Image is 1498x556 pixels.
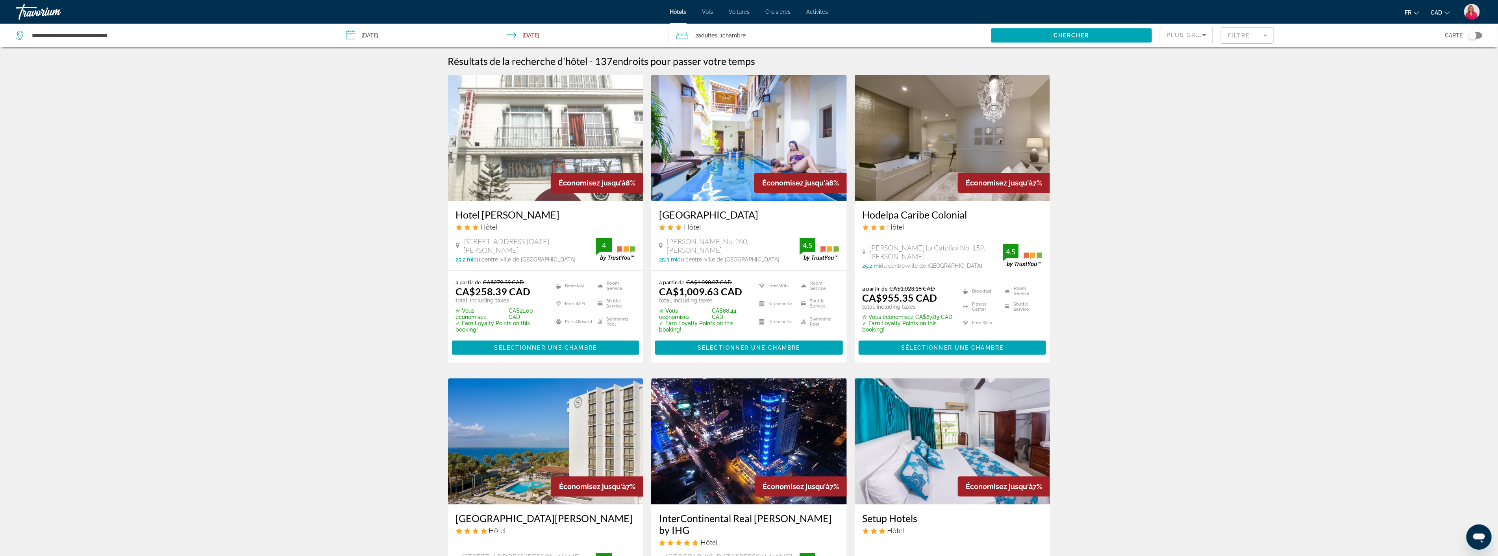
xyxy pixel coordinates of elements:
div: 3 star Hotel [456,222,636,231]
button: Filter [1221,27,1274,44]
button: User Menu [1462,4,1482,20]
p: ✓ Earn Loyalty Points on this booking! [659,320,749,333]
p: ✓ Earn Loyalty Points on this booking! [456,320,546,333]
span: Économisez jusqu'à [763,482,830,491]
span: [PERSON_NAME] La Catolica No. 159, [PERSON_NAME] [870,243,1003,261]
p: CA$21.00 CAD [456,308,546,320]
div: 7% [958,476,1050,497]
a: [GEOGRAPHIC_DATA] [659,209,839,221]
span: Économisez jusqu'à [559,179,626,187]
span: 25.3 mi [659,256,677,263]
img: Hotel image [448,378,644,504]
li: Shuttle Service [1001,301,1042,313]
li: Swimming Pool [797,315,839,329]
span: Chambre [722,32,746,39]
a: InterContinental Real [PERSON_NAME] by IHG [659,512,839,536]
span: Économisez jusqu'à [762,179,829,187]
a: Croisières [766,9,791,15]
a: Hotel image [651,75,847,201]
div: 3 star Hotel [659,222,839,231]
span: a partir de [659,279,684,285]
span: du centre-ville de [GEOGRAPHIC_DATA] [880,263,983,269]
li: Free WiFi [552,297,594,311]
a: Activités [807,9,828,15]
mat-select: Sort by [1167,30,1206,40]
span: Sélectionner une chambre [494,345,597,351]
a: Hotel [PERSON_NAME] [456,209,636,221]
li: Room Service [797,279,839,293]
div: 3 star Hotel [863,222,1042,231]
span: Hôtel [887,526,904,535]
ins: CA$258.39 CAD [456,285,531,297]
a: Hotel image [448,75,644,201]
img: Hotel image [651,378,847,504]
li: Pets Allowed [552,315,594,329]
li: Kitchenette [755,315,797,329]
li: Swimming Pool [594,315,635,329]
img: Hotel image [855,378,1050,504]
a: Voitures [729,9,750,15]
span: Hôtel [700,538,717,547]
span: Sélectionner une chambre [901,345,1004,351]
span: 2 [695,30,717,41]
div: 7% [551,476,643,497]
a: Vols [702,9,713,15]
a: Setup Hotels [863,512,1042,524]
li: Room Service [594,279,635,293]
a: Sélectionner une chambre [655,342,843,351]
div: 4.5 [800,241,815,250]
span: Chercher [1054,32,1089,39]
img: Hotel image [855,75,1050,201]
span: ✮ Vous économisez [659,308,710,320]
button: Change currency [1431,7,1450,18]
img: trustyou-badge.svg [800,238,839,261]
div: 7% [755,476,847,497]
div: 5 star Hotel [659,538,839,547]
p: total, including taxes [659,297,749,304]
a: [GEOGRAPHIC_DATA][PERSON_NAME] [456,512,636,524]
p: total, including taxes [456,297,546,304]
span: fr [1405,9,1412,16]
ins: CA$1,009.63 CAD [659,285,742,297]
span: , 1 [717,30,746,41]
ins: CA$955.35 CAD [863,292,937,304]
span: du centre-ville de [GEOGRAPHIC_DATA] [677,256,780,263]
span: Hôtels [670,9,687,15]
p: total, including taxes [863,304,953,310]
div: 3 star Hotel [863,526,1042,535]
div: 4 star Hotel [456,526,636,535]
li: Shuttle Service [797,297,839,311]
span: ✮ Vous économisez [456,308,507,320]
li: Fitness Center [959,301,1001,313]
button: Sélectionner une chambre [452,341,640,355]
img: trustyou-badge.svg [1003,244,1042,267]
del: CA$1,023.18 CAD [890,285,935,292]
div: 4 [596,241,612,250]
button: Check-in date: Dec 1, 2025 Check-out date: Dec 8, 2025 [338,24,668,47]
button: Sélectionner une chambre [655,341,843,355]
span: Hôtel [489,526,506,535]
button: Travelers: 2 adults, 0 children [668,24,991,47]
h1: Résultats de la recherche d'hôtel [448,55,588,67]
span: [STREET_ADDRESS][DATE][PERSON_NAME] [463,237,596,254]
a: Hodelpa Caribe Colonial [863,209,1042,221]
span: ✮ Vous économisez [863,314,914,320]
del: CA$1,098.07 CAD [686,279,732,285]
span: Sélectionner une chambre [698,345,800,351]
span: Hôtel [684,222,701,231]
span: Économisez jusqu'à [966,482,1033,491]
p: ✓ Earn Loyalty Points on this booking! [863,320,953,333]
h2: 137 [595,55,755,67]
img: 2Q== [1464,4,1480,20]
button: Sélectionner une chambre [859,341,1046,355]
